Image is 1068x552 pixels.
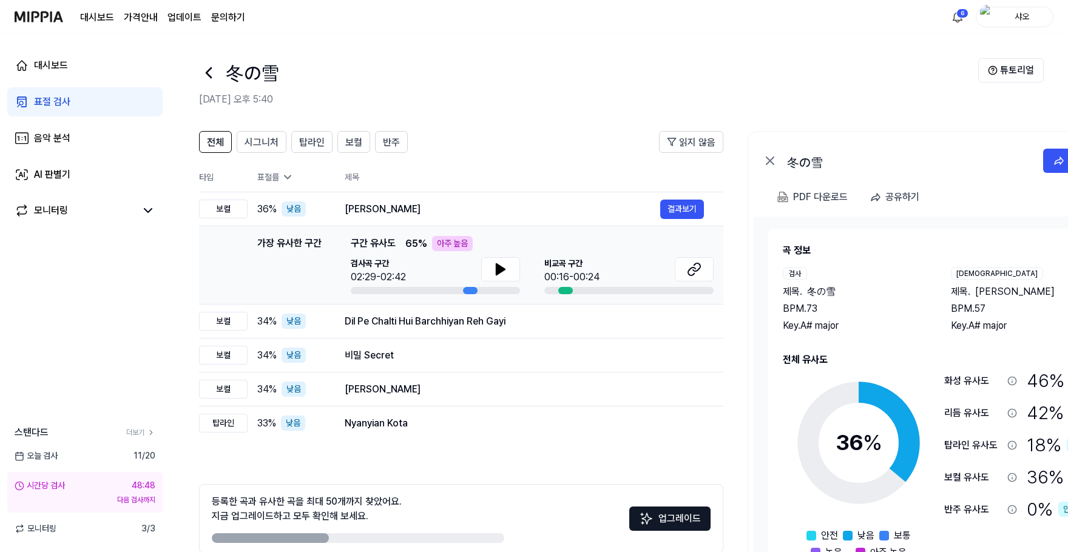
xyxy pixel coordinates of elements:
[944,374,1002,388] div: 화성 유사도
[126,427,155,438] a: 더보기
[345,163,723,192] th: 제목
[787,153,1030,168] div: 冬の雪
[857,528,874,543] span: 낮음
[821,528,838,543] span: 안전
[405,237,427,251] span: 65 %
[544,257,600,270] span: 비교곡 구간
[257,171,325,184] div: 표절률
[944,502,1002,517] div: 반주 유사도
[282,348,306,363] div: 낮음
[951,268,1043,280] div: [DEMOGRAPHIC_DATA]
[15,425,49,440] span: 스탠다드
[351,270,406,284] div: 02:29-02:42
[863,429,882,456] span: %
[659,131,723,153] button: 읽지 않음
[345,416,704,431] div: Nyanyian Kota
[7,87,163,116] a: 표절 검사
[257,314,277,329] span: 34 %
[133,449,155,462] span: 11 / 20
[7,124,163,153] a: 음악 분석
[629,507,711,531] button: 업그레이드
[544,270,600,284] div: 00:16-00:24
[345,382,704,397] div: [PERSON_NAME]
[257,382,277,397] span: 34 %
[199,346,248,365] div: 보컬
[948,7,967,27] button: 알림6
[988,66,998,75] img: Help
[257,236,322,294] div: 가장 유사한 구간
[783,284,802,299] span: 제목 .
[211,10,245,25] a: 문의하기
[7,160,163,189] a: AI 판별기
[679,135,715,150] span: 읽지 않음
[282,382,306,397] div: 낮음
[660,200,704,219] button: 결과보기
[345,202,660,217] div: [PERSON_NAME]
[783,301,927,316] div: BPM. 73
[257,348,277,363] span: 34 %
[199,163,248,192] th: 타입
[34,131,70,146] div: 음악 분석
[951,284,970,299] span: 제목 .
[783,268,807,280] div: 검사
[783,318,927,333] div: Key. A# major
[282,314,306,329] div: 낮음
[80,10,114,25] a: 대시보드
[15,494,155,505] div: 다음 검사까지
[34,203,68,218] div: 모니터링
[775,185,850,209] button: PDF 다운로드
[807,284,836,299] span: 冬の雪
[975,284,1055,299] span: [PERSON_NAME]
[207,135,224,150] span: 전체
[956,8,968,18] div: 6
[944,470,1002,485] div: 보컬 유사도
[199,200,248,218] div: 보컬
[351,236,396,251] span: 구간 유사도
[15,479,65,492] div: 시간당 검사
[257,202,277,217] span: 36 %
[141,522,155,535] span: 3 / 3
[245,135,279,150] span: 시그니처
[281,416,305,431] div: 낮음
[894,528,911,543] span: 보통
[257,416,276,431] span: 33 %
[345,348,704,363] div: 비밀 Secret
[132,479,155,492] div: 48:48
[237,131,286,153] button: 시그니처
[34,58,68,73] div: 대시보드
[432,236,473,251] div: 아주 높음
[998,10,1046,23] div: 샤오
[777,192,788,203] img: PDF Download
[15,449,58,462] span: 오늘 검사
[199,380,248,399] div: 보컬
[793,189,848,205] div: PDF 다운로드
[124,10,158,25] button: 가격안내
[976,7,1053,27] button: profile샤오
[865,185,929,209] button: 공유하기
[199,131,232,153] button: 전체
[291,131,333,153] button: 탑라인
[337,131,370,153] button: 보컬
[375,131,408,153] button: 반주
[383,135,400,150] span: 반주
[629,517,711,528] a: Sparkles업그레이드
[199,414,248,433] div: 탑라인
[345,135,362,150] span: 보컬
[978,58,1044,82] button: 튜토리얼
[7,51,163,80] a: 대시보드
[34,167,70,182] div: AI 판별기
[980,5,995,29] img: profile
[15,522,56,535] span: 모니터링
[282,201,306,217] div: 낮음
[639,511,654,526] img: Sparkles
[15,203,136,218] a: 모니터링
[950,10,965,24] img: 알림
[226,59,279,87] h1: 冬の雪
[299,135,325,150] span: 탑라인
[944,438,1002,453] div: 탑라인 유사도
[836,426,882,459] div: 36
[944,406,1002,420] div: 리듬 유사도
[345,314,704,329] div: Dil Pe Chalti Hui Barchhiyan Reh Gayi
[351,257,406,270] span: 검사곡 구간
